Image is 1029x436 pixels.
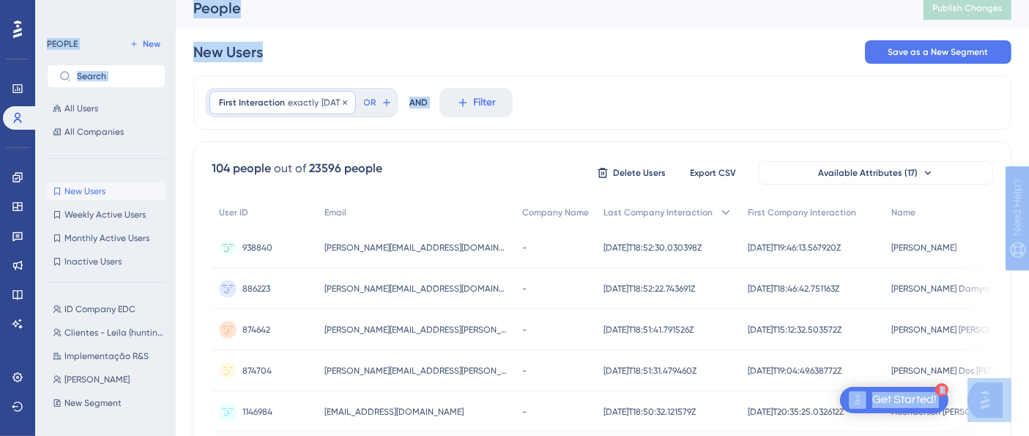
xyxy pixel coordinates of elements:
[64,303,135,315] span: ID Company EDC
[522,242,527,254] span: -
[522,324,527,336] span: -
[603,207,713,218] span: Last Company Interaction
[274,160,306,177] div: out of
[64,350,149,362] span: Implementação R&S
[840,387,948,413] div: Open Get Started! checklist, remaining modules: 1
[322,97,346,108] span: [DATE]
[64,185,105,197] span: New Users
[324,283,508,295] span: [PERSON_NAME][EMAIL_ADDRESS][DOMAIN_NAME]
[967,378,1011,422] iframe: UserGuiding AI Assistant Launcher
[324,406,464,418] span: [EMAIL_ADDRESS][DOMAIN_NAME]
[932,2,1003,14] span: Publish Changes
[603,406,696,418] span: [DATE]T18:50:32.121579Z
[748,324,842,336] span: [DATE]T15:12:32.503572Z
[603,242,702,254] span: [DATE]T18:52:30.030398Z
[242,324,270,336] span: 874642
[891,242,956,254] span: [PERSON_NAME]
[64,397,122,409] span: New Segment
[409,88,428,117] div: AND
[47,300,174,318] button: ID Company EDC
[143,38,160,50] span: New
[125,35,166,53] button: New
[47,229,166,247] button: Monthly Active Users
[47,371,174,388] button: [PERSON_NAME]
[324,242,508,254] span: [PERSON_NAME][EMAIL_ADDRESS][DOMAIN_NAME]
[64,126,124,138] span: All Companies
[362,91,394,114] button: OR
[242,242,272,254] span: 938840
[242,283,270,295] span: 886223
[595,161,668,185] button: Delete Users
[309,160,382,177] div: 23596 people
[219,97,285,108] span: First Interaction
[193,42,263,62] div: New Users
[242,365,272,377] span: 874704
[47,182,166,200] button: New Users
[288,97,319,108] span: exactly
[677,161,750,185] button: Export CSV
[691,167,737,179] span: Export CSV
[47,394,174,412] button: New Segment
[748,207,856,218] span: First Company Interaction
[522,207,589,218] span: Company Name
[64,103,98,114] span: All Users
[748,406,844,418] span: [DATE]T20:35:25.032612Z
[603,283,695,295] span: [DATE]T18:52:22.743691Z
[759,161,993,185] button: Available Attributes (17)
[34,4,92,21] span: Need Help?
[47,206,166,223] button: Weekly Active Users
[849,391,866,409] img: launcher-image-alternative-text
[77,71,153,81] input: Search
[47,347,174,365] button: Implementação R&S
[364,97,376,108] span: OR
[324,207,346,218] span: Email
[748,283,839,295] span: [DATE]T18:46:42.751163Z
[64,256,122,267] span: Inactive Users
[935,383,948,396] div: 1
[47,253,166,270] button: Inactive Users
[865,40,1011,64] button: Save as a New Segment
[219,207,248,218] span: User ID
[47,123,166,141] button: All Companies
[888,46,989,58] span: Save as a New Segment
[522,283,527,295] span: -
[748,242,841,254] span: [DATE]T19:46:13.567920Z
[324,324,508,336] span: [PERSON_NAME][EMAIL_ADDRESS][PERSON_NAME][DOMAIN_NAME]
[47,100,166,117] button: All Users
[891,324,1024,336] span: [PERSON_NAME] [PERSON_NAME]
[603,324,694,336] span: [DATE]T18:51:41.791526Z
[891,207,915,218] span: Name
[324,365,508,377] span: [PERSON_NAME][EMAIL_ADDRESS][PERSON_NAME][DOMAIN_NAME]
[818,167,918,179] span: Available Attributes (17)
[64,374,130,385] span: [PERSON_NAME]
[439,88,513,117] button: Filter
[603,365,696,377] span: [DATE]T18:51:31.479460Z
[64,327,168,339] span: Clientes - Leila (hunting e selo)
[47,38,78,50] div: PEOPLE
[212,160,271,177] div: 104 people
[891,406,1008,418] span: Huenderson [PERSON_NAME]
[522,365,527,377] span: -
[613,167,666,179] span: Delete Users
[47,324,174,341] button: Clientes - Leila (hunting e selo)
[64,209,146,221] span: Weekly Active Users
[748,365,842,377] span: [DATE]T19:04:49.638772Z
[522,406,527,418] span: -
[64,232,149,244] span: Monthly Active Users
[242,406,272,418] span: 1146984
[474,94,497,111] span: Filter
[872,392,937,408] div: Get Started!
